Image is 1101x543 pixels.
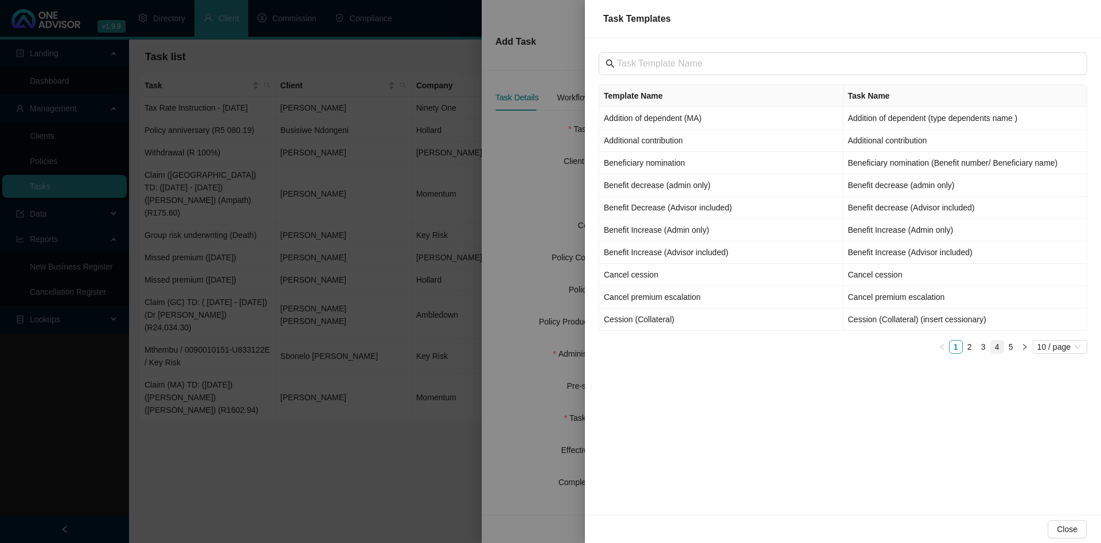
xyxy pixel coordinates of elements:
[1057,523,1077,536] span: Close
[599,286,844,308] td: Cancel premium escalation
[599,264,844,286] td: Cancel cession
[991,341,1004,353] a: 4
[599,174,844,197] td: Benefit decrease (admin only)
[1004,340,1018,354] li: 5
[599,308,844,331] td: Cession (Collateral)
[599,85,844,107] th: Template Name
[1018,340,1032,354] button: right
[606,59,615,68] span: search
[844,174,1088,197] td: Benefit decrease (admin only)
[949,340,963,354] li: 1
[599,107,844,130] td: Addition of dependent (MA)
[963,340,977,354] li: 2
[599,130,844,152] td: Additional contribution
[844,130,1088,152] td: Additional contribution
[977,340,990,354] li: 3
[935,340,949,354] li: Previous Page
[617,57,1071,71] input: Task Template Name
[990,340,1004,354] li: 4
[977,341,990,353] a: 3
[844,241,1088,264] td: Benefit Increase (Advisor included)
[844,308,1088,331] td: Cession (Collateral) (insert cessionary)
[1033,340,1087,354] div: Page Size
[599,219,844,241] td: Benefit Increase (Admin only)
[963,341,976,353] a: 2
[603,14,671,24] span: Task Templates
[844,264,1088,286] td: Cancel cession
[1021,343,1028,350] span: right
[599,241,844,264] td: Benefit Increase (Advisor included)
[950,341,962,353] a: 1
[1048,520,1087,538] button: Close
[844,85,1088,107] th: Task Name
[1005,341,1017,353] a: 5
[1037,341,1083,353] span: 10 / page
[844,286,1088,308] td: Cancel premium escalation
[844,197,1088,219] td: Benefit decrease (Advisor included)
[1018,340,1032,354] li: Next Page
[939,343,946,350] span: left
[599,197,844,219] td: Benefit Decrease (Advisor included)
[935,340,949,354] button: left
[844,107,1088,130] td: Addition of dependent (type dependents name )
[844,219,1088,241] td: Benefit Increase (Admin only)
[844,152,1088,174] td: Beneficiary nomination (Benefit number/ Beneficiary name)
[599,152,844,174] td: Beneficiary nomination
